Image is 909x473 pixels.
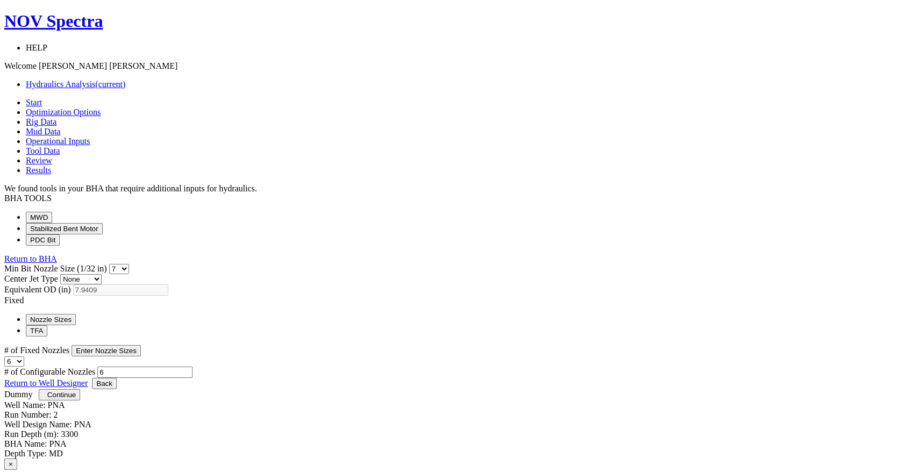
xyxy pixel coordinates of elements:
[4,439,47,448] label: BHA Name:
[26,146,60,155] a: Tool Data
[26,156,52,165] a: Review
[4,61,37,70] span: Welcome
[4,410,52,419] label: Run Number:
[4,254,57,263] a: Return to BHA
[47,391,76,399] span: Continue
[92,378,117,389] button: Back
[39,61,177,70] span: [PERSON_NAME] [PERSON_NAME]
[9,460,13,468] span: ×
[26,107,101,117] a: Optimization Options
[26,117,56,126] a: Rig Data
[26,325,47,336] button: TFA
[4,400,45,410] label: Well Name:
[74,420,91,429] label: PNA
[4,458,17,470] button: Close
[49,439,67,448] label: PNA
[95,80,125,89] span: (current)
[4,274,58,283] label: Center Jet Type
[4,346,69,355] label: # of Fixed Nozzles
[4,264,107,273] label: Min Bit Nozzle Size (1/32 in)
[4,449,47,458] label: Depth Type:
[61,429,78,439] label: 3300
[4,193,52,203] span: BHA TOOLS
[4,184,257,193] span: We found tools in your BHA that require additional inputs for hydraulics.
[26,137,90,146] a: Operational Inputs
[39,389,80,400] button: Continue
[4,367,95,376] label: # of Configurable Nozzles
[26,212,52,223] button: MWD
[47,400,65,410] label: PNA
[4,420,72,429] label: Well Design Name:
[4,378,88,388] a: Return to Well Designer
[4,285,71,294] label: Equivalent OD (in)
[4,11,905,31] a: NOV Spectra
[26,80,125,89] a: Hydraulics Analysis(current)
[4,390,32,399] a: Dummy
[26,43,47,52] span: HELP
[26,98,42,107] a: Start
[49,449,63,458] label: MD
[4,296,24,305] label: Fixed
[26,127,60,136] a: Mud Data
[26,223,103,234] button: Stabilized Bent Motor
[72,345,141,356] button: Enter Nozzle Sizes
[26,166,51,175] a: Results
[54,410,58,419] label: 2
[4,429,59,439] label: Run Depth (m):
[26,234,60,246] button: PDC Bit
[26,314,76,325] button: Nozzle Sizes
